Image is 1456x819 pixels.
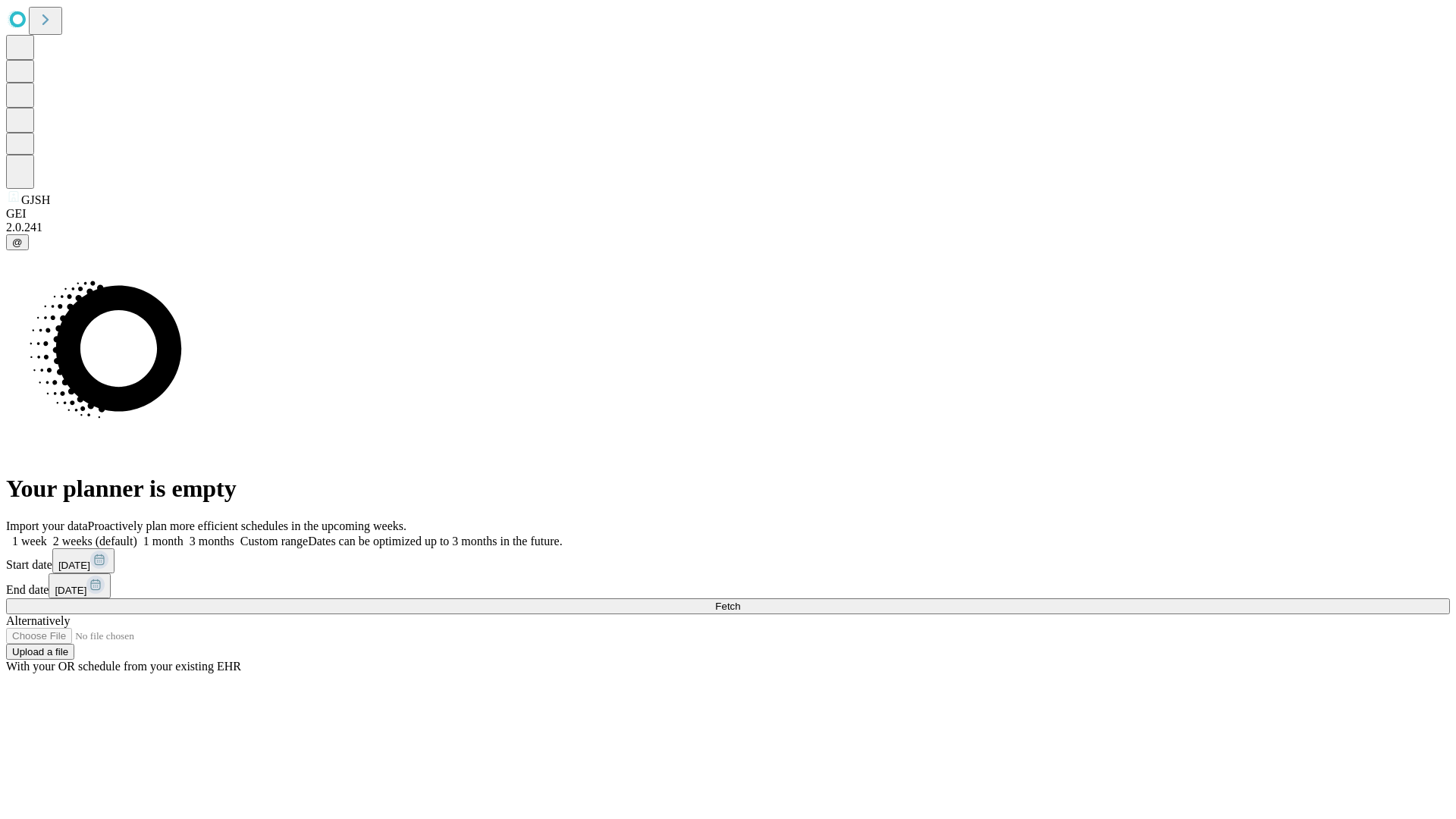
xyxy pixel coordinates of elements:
span: 2 weeks (default) [53,535,137,548]
div: Start date [6,548,1450,573]
button: [DATE] [52,548,115,573]
span: Alternatively [6,614,70,627]
span: GJSH [21,193,50,206]
span: With your OR schedule from your existing EHR [6,660,241,673]
span: Import your data [6,519,88,532]
button: Upload a file [6,644,74,660]
button: [DATE] [49,573,111,598]
span: 3 months [190,535,234,548]
div: GEI [6,207,1450,221]
span: Dates can be optimized up to 3 months in the future. [308,535,562,548]
button: Fetch [6,598,1450,614]
span: [DATE] [58,560,90,571]
span: [DATE] [55,585,86,596]
span: 1 month [143,535,184,548]
span: Fetch [715,601,740,612]
span: Custom range [240,535,308,548]
div: 2.0.241 [6,221,1450,234]
h1: Your planner is empty [6,475,1450,503]
div: End date [6,573,1450,598]
button: @ [6,234,29,250]
span: Proactively plan more efficient schedules in the upcoming weeks. [88,519,406,532]
span: 1 week [12,535,47,548]
span: @ [12,237,23,248]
